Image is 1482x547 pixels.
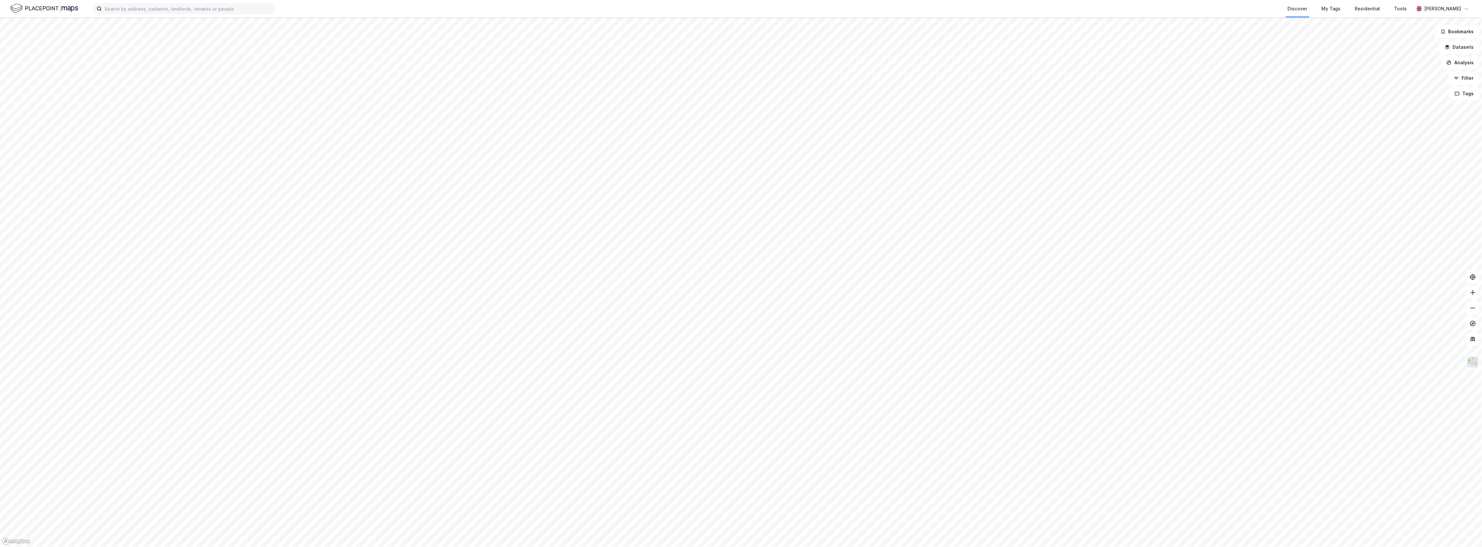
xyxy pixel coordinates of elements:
div: Kontrollprogram for chat [1450,516,1482,547]
img: logo.f888ab2527a4732fd821a326f86c7f29.svg [10,3,78,14]
iframe: Chat Widget [1450,516,1482,547]
div: [PERSON_NAME] [1424,5,1461,13]
div: Discover [1288,5,1307,13]
div: Tools [1394,5,1407,13]
input: Search by address, cadastre, landlords, tenants or people [102,4,274,14]
div: Residential [1355,5,1380,13]
div: My Tags [1322,5,1341,13]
